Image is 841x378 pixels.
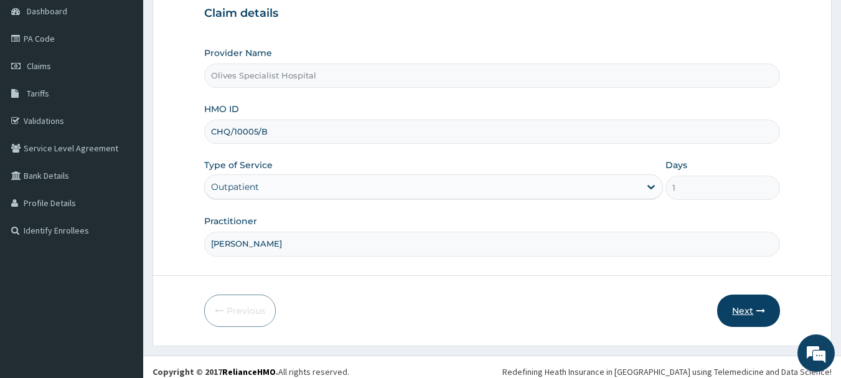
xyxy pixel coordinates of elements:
div: Minimize live chat window [204,6,234,36]
span: We're online! [72,111,172,237]
a: RelianceHMO [222,366,276,377]
label: HMO ID [204,103,239,115]
label: Days [665,159,687,171]
strong: Copyright © 2017 . [153,366,278,377]
div: Chat with us now [65,70,209,86]
input: Enter Name [204,232,781,256]
label: Provider Name [204,47,272,59]
div: Redefining Heath Insurance in [GEOGRAPHIC_DATA] using Telemedicine and Data Science! [502,366,832,378]
span: Claims [27,60,51,72]
input: Enter HMO ID [204,120,781,144]
textarea: Type your message and hit 'Enter' [6,248,237,292]
label: Type of Service [204,159,273,171]
img: d_794563401_company_1708531726252_794563401 [23,62,50,93]
button: Next [717,295,780,327]
button: Previous [204,295,276,327]
label: Practitioner [204,215,257,227]
span: Tariffs [27,88,49,99]
span: Dashboard [27,6,67,17]
h3: Claim details [204,7,781,21]
div: Outpatient [211,181,259,193]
